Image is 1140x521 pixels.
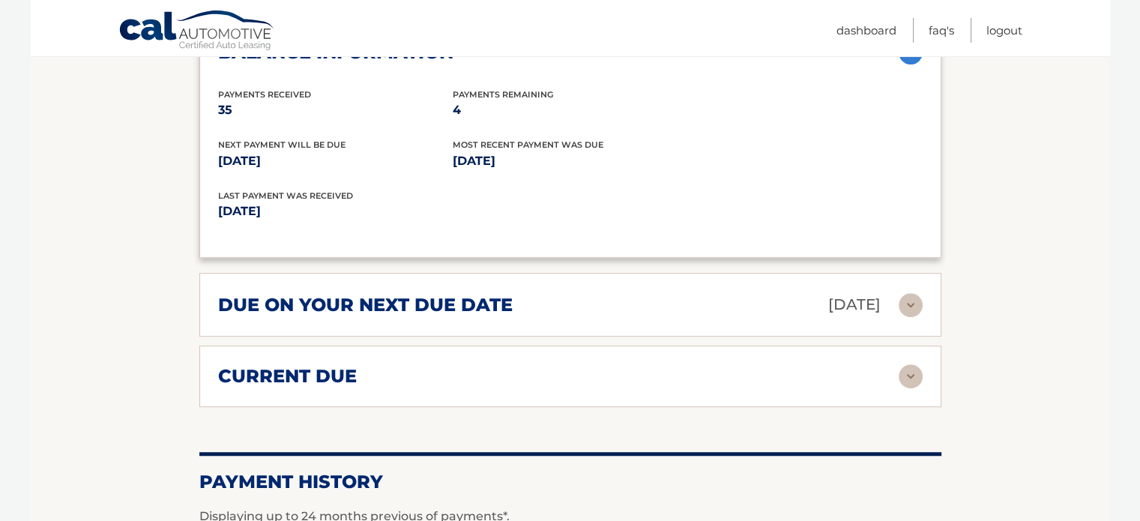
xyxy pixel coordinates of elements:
[118,10,276,53] a: Cal Automotive
[986,18,1022,43] a: Logout
[218,190,353,201] span: Last Payment was received
[199,471,941,493] h2: Payment History
[218,294,513,316] h2: due on your next due date
[836,18,896,43] a: Dashboard
[218,139,346,150] span: Next Payment will be due
[899,293,923,317] img: accordion-rest.svg
[218,365,357,388] h2: current due
[218,201,570,222] p: [DATE]
[929,18,954,43] a: FAQ's
[828,292,881,318] p: [DATE]
[453,139,603,150] span: Most Recent Payment Was Due
[453,151,687,172] p: [DATE]
[218,100,453,121] p: 35
[453,89,553,100] span: Payments Remaining
[899,364,923,388] img: accordion-rest.svg
[218,89,311,100] span: Payments Received
[218,151,453,172] p: [DATE]
[453,100,687,121] p: 4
